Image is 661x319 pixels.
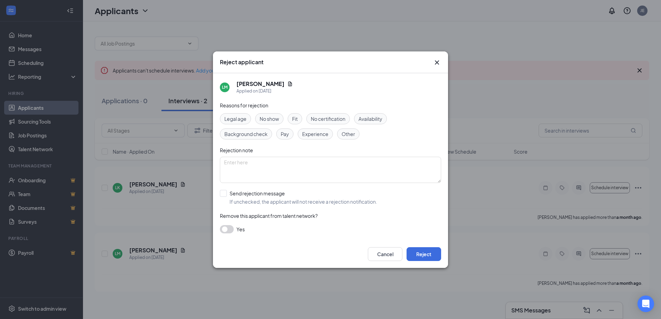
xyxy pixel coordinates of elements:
[637,296,654,312] div: Open Intercom Messenger
[359,115,382,123] span: Availability
[222,84,227,90] div: LM
[433,58,441,67] button: Close
[220,213,318,219] span: Remove this applicant from talent network?
[220,58,263,66] h3: Reject applicant
[342,130,355,138] span: Other
[292,115,298,123] span: Fit
[236,88,293,95] div: Applied on [DATE]
[281,130,289,138] span: Pay
[302,130,328,138] span: Experience
[311,115,345,123] span: No certification
[220,147,253,153] span: Rejection note
[433,58,441,67] svg: Cross
[224,115,246,123] span: Legal age
[236,225,245,233] span: Yes
[407,247,441,261] button: Reject
[260,115,279,123] span: No show
[224,130,268,138] span: Background check
[220,102,268,108] span: Reasons for rejection
[287,81,293,87] svg: Document
[236,80,285,88] h5: [PERSON_NAME]
[368,247,402,261] button: Cancel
